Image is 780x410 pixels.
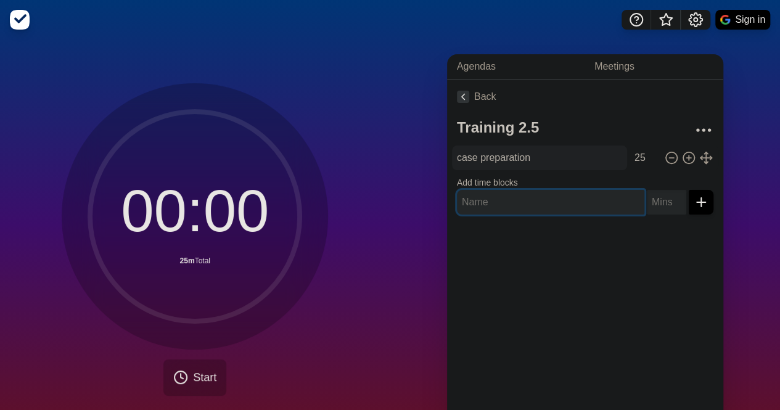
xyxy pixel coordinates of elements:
a: Agendas [447,54,585,80]
label: Add time blocks [457,178,518,187]
img: timeblocks logo [10,10,30,30]
a: Back [447,80,723,114]
a: Meetings [585,54,723,80]
button: Help [622,10,651,30]
input: Name [457,190,644,215]
img: google logo [720,15,730,25]
button: Settings [681,10,710,30]
button: Sign in [715,10,770,30]
button: Start [163,359,226,396]
input: Mins [630,146,659,170]
input: Mins [647,190,686,215]
input: Name [452,146,627,170]
span: Start [193,369,216,386]
button: What’s new [651,10,681,30]
button: More [691,118,716,142]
